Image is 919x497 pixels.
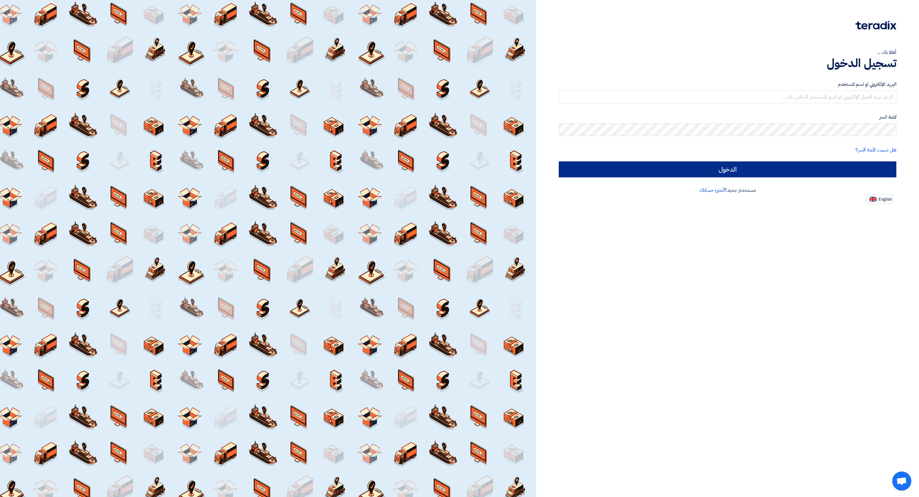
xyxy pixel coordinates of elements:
img: en-US.png [870,197,877,202]
h1: تسجيل الدخول [559,56,896,70]
div: أهلا بك ... [559,48,896,56]
label: كلمة السر [559,114,896,121]
button: English [866,194,894,204]
label: البريد الإلكتروني او اسم المستخدم [559,81,896,88]
input: أدخل بريد العمل الإلكتروني او اسم المستخدم الخاص بك ... [559,91,896,103]
a: أنشئ حسابك [699,186,725,194]
div: مستخدم جديد؟ [559,186,896,194]
div: دردشة مفتوحة [892,471,911,491]
a: هل نسيت كلمة السر؟ [855,146,896,154]
span: English [878,197,892,202]
input: الدخول [559,161,896,177]
img: Teradix logo [855,21,896,30]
